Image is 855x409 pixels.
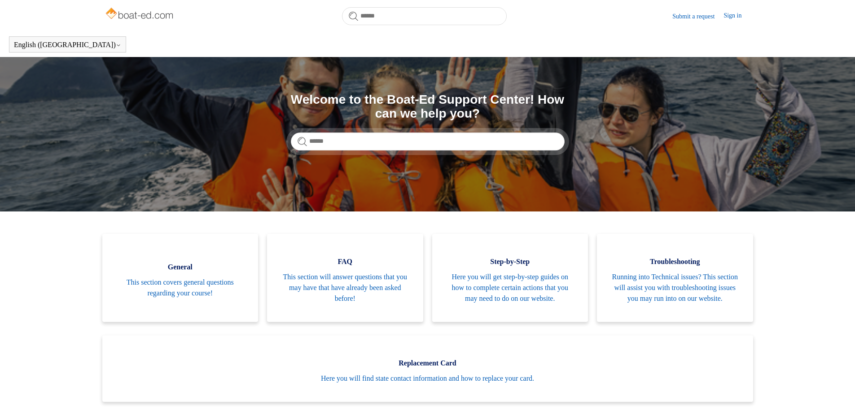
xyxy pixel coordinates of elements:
h1: Welcome to the Boat-Ed Support Center! How can we help you? [291,93,565,121]
img: Boat-Ed Help Center home page [105,5,176,23]
input: Search [291,132,565,150]
input: Search [342,7,507,25]
a: FAQ This section will answer questions that you may have that have already been asked before! [267,234,423,322]
span: Step-by-Step [446,256,575,267]
span: Replacement Card [116,358,740,369]
span: Troubleshooting [610,256,740,267]
a: Submit a request [672,12,723,21]
span: This section covers general questions regarding your course! [116,277,245,299]
span: This section will answer questions that you may have that have already been asked before! [281,272,410,304]
button: English ([GEOGRAPHIC_DATA]) [14,41,121,49]
a: Step-by-Step Here you will get step-by-step guides on how to complete certain actions that you ma... [432,234,588,322]
a: General This section covers general questions regarding your course! [102,234,259,322]
a: Troubleshooting Running into Technical issues? This section will assist you with troubleshooting ... [597,234,753,322]
span: General [116,262,245,273]
span: Here you will find state contact information and how to replace your card. [116,373,740,384]
div: Live chat [825,379,848,402]
span: FAQ [281,256,410,267]
span: Running into Technical issues? This section will assist you with troubleshooting issues you may r... [610,272,740,304]
a: Replacement Card Here you will find state contact information and how to replace your card. [102,335,753,402]
span: Here you will get step-by-step guides on how to complete certain actions that you may need to do ... [446,272,575,304]
a: Sign in [723,11,750,22]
